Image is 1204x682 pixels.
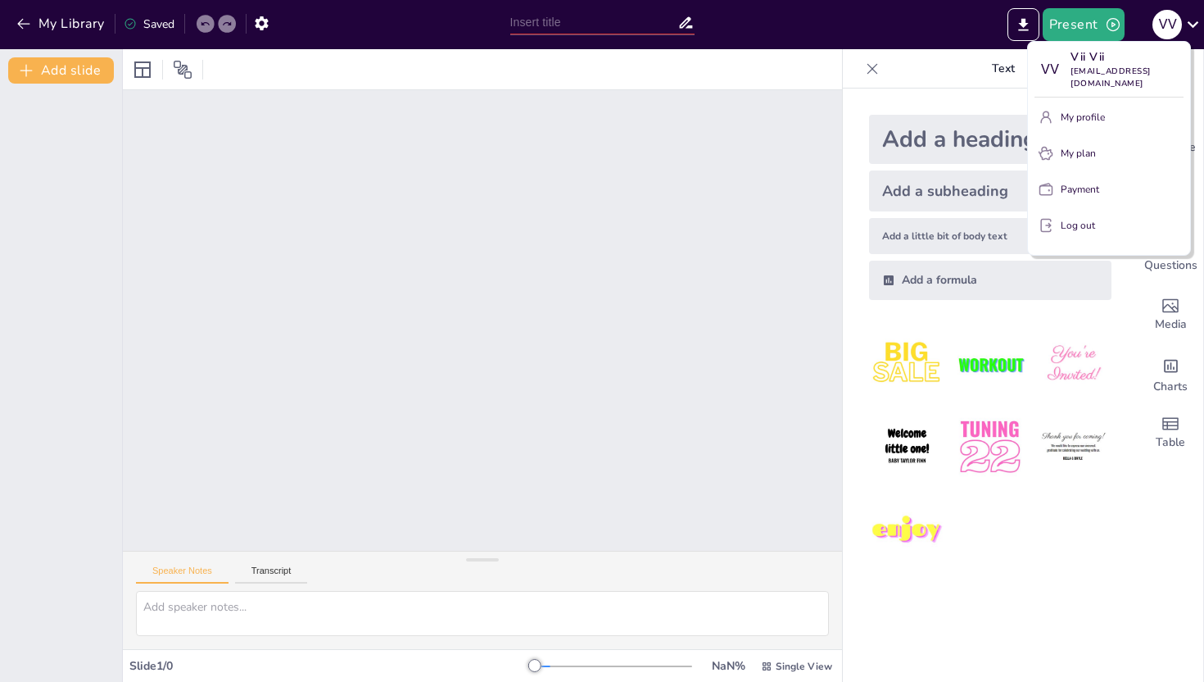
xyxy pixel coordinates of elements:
button: My profile [1034,104,1184,130]
p: My plan [1061,146,1096,161]
p: My profile [1061,110,1105,125]
button: My plan [1034,140,1184,166]
div: V V [1034,55,1064,84]
p: Vii Vii [1070,48,1184,66]
p: [EMAIL_ADDRESS][DOMAIN_NAME] [1070,66,1184,90]
button: Log out [1034,212,1184,239]
p: Log out [1061,218,1095,233]
button: Payment [1034,176,1184,202]
p: Payment [1061,182,1099,197]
